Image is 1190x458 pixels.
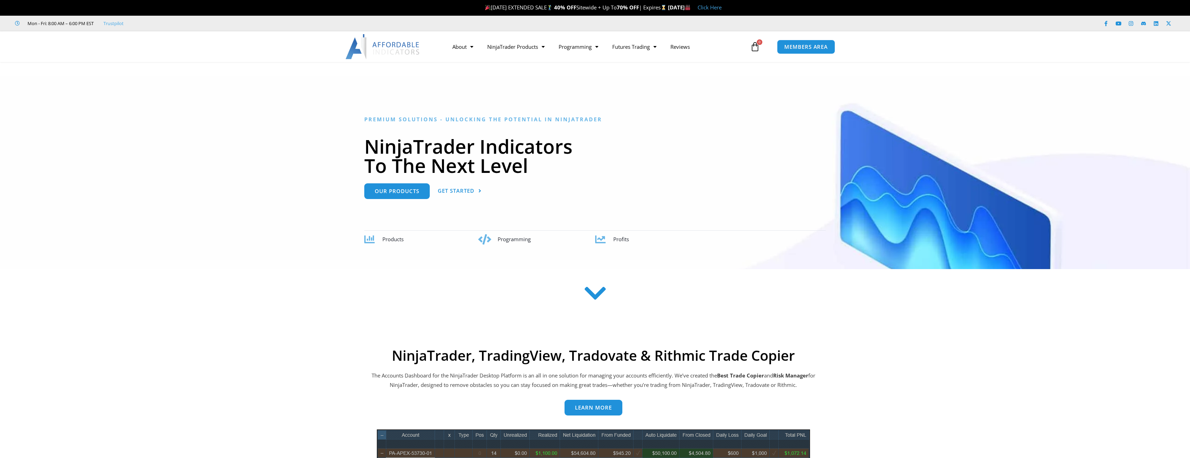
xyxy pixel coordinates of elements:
span: 0 [757,39,762,45]
span: [DATE] EXTENDED SALE Sitewide + Up To | Expires [483,4,668,11]
h1: NinjaTrader Indicators To The Next Level [364,137,826,175]
a: Futures Trading [605,39,663,55]
h2: NinjaTrader, TradingView, Tradovate & Rithmic Trade Copier [371,347,816,364]
strong: 70% OFF [617,4,639,11]
a: Our Products [364,183,430,199]
span: Mon - Fri: 8:00 AM – 6:00 PM EST [26,19,94,28]
a: Trustpilot [103,19,124,28]
a: Click Here [698,4,722,11]
a: 0 [740,37,770,57]
span: MEMBERS AREA [784,44,828,49]
img: LogoAI | Affordable Indicators – NinjaTrader [345,34,420,59]
a: About [445,39,480,55]
strong: Risk Manager [773,372,808,379]
span: Get Started [438,188,474,193]
img: ⌛ [661,5,666,10]
span: Our Products [375,189,419,194]
a: NinjaTrader Products [480,39,552,55]
span: Products [382,236,404,243]
p: The Accounts Dashboard for the NinjaTrader Desktop Platform is an all in one solution for managin... [371,371,816,390]
img: 🏭 [685,5,690,10]
a: Get Started [438,183,482,199]
nav: Menu [445,39,748,55]
span: Programming [498,236,531,243]
a: MEMBERS AREA [777,40,835,54]
a: Reviews [663,39,697,55]
b: Best Trade Copier [717,372,764,379]
a: Programming [552,39,605,55]
span: Profits [613,236,629,243]
img: 🏌️‍♂️ [547,5,552,10]
img: 🎉 [485,5,490,10]
strong: 40% OFF [554,4,576,11]
span: Learn more [575,405,612,410]
h6: Premium Solutions - Unlocking the Potential in NinjaTrader [364,116,826,123]
strong: [DATE] [668,4,691,11]
a: Learn more [565,400,622,415]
